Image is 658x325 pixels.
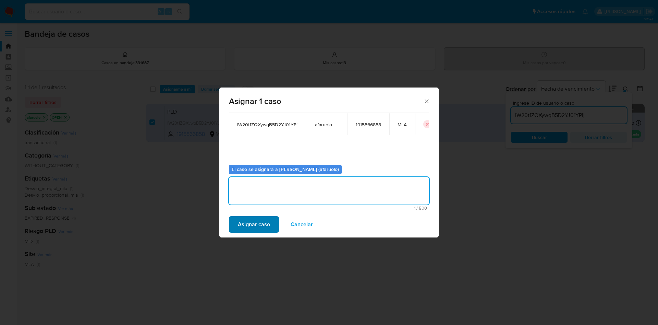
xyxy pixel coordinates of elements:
[238,217,270,232] span: Asignar caso
[229,216,279,233] button: Asignar caso
[423,120,431,128] button: icon-button
[282,216,322,233] button: Cancelar
[219,88,439,237] div: assign-modal
[398,121,407,128] span: MLA
[315,121,339,128] span: afaruolo
[232,166,339,173] b: El caso se asignará a [PERSON_NAME] (afaruolo)
[229,97,423,105] span: Asignar 1 caso
[291,217,313,232] span: Cancelar
[423,98,429,104] button: Cerrar ventana
[356,121,381,128] span: 1915566858
[231,206,427,210] span: Máximo 500 caracteres
[237,121,298,128] span: IW20t1ZQXywqB5D2YJ01YPIj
